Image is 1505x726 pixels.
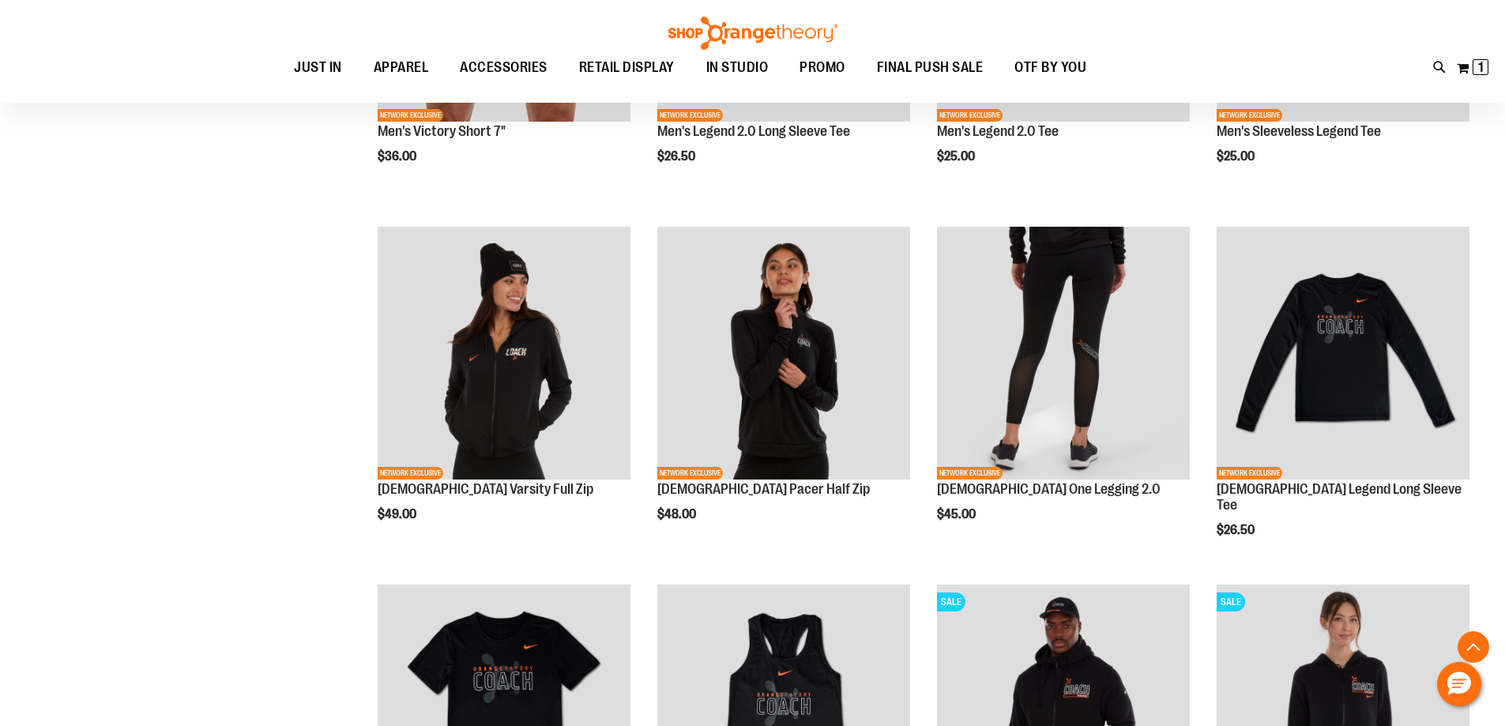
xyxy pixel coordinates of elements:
span: $25.00 [1217,149,1257,164]
span: RETAIL DISPLAY [579,50,675,85]
span: NETWORK EXCLUSIVE [937,109,1003,122]
a: Men's Sleeveless Legend Tee [1217,123,1381,139]
span: NETWORK EXCLUSIVE [378,109,443,122]
a: [DEMOGRAPHIC_DATA] One Legging 2.0 [937,481,1161,497]
a: Men's Victory Short 7" [378,123,506,139]
a: ACCESSORIES [444,50,563,86]
img: OTF Ladies Coach FA23 One Legging 2.0 - Black primary image [937,227,1190,480]
button: Back To Top [1458,631,1489,663]
a: Men's Legend 2.0 Long Sleeve Tee [657,123,850,139]
span: APPAREL [374,50,429,85]
a: OTF BY YOU [999,50,1102,86]
div: product [929,219,1198,562]
img: Shop Orangetheory [666,17,840,50]
a: FINAL PUSH SALE [861,50,999,86]
span: IN STUDIO [706,50,769,85]
span: $48.00 [657,507,698,521]
span: OTF BY YOU [1014,50,1086,85]
a: Men's Legend 2.0 Tee [937,123,1059,139]
img: OTF Ladies Coach FA23 Pacer Half Zip - Black primary image [657,227,910,480]
span: $36.00 [378,149,419,164]
span: PROMO [800,50,845,85]
span: ACCESSORIES [460,50,547,85]
a: [DEMOGRAPHIC_DATA] Legend Long Sleeve Tee [1217,481,1462,513]
a: PROMO [784,50,861,86]
div: product [1209,219,1477,577]
span: 1 [1478,59,1484,75]
span: JUST IN [294,50,342,85]
span: $45.00 [937,507,978,521]
a: JUST IN [278,50,358,86]
a: OTF Ladies Coach FA23 One Legging 2.0 - Black primary imageNETWORK EXCLUSIVE [937,227,1190,482]
span: $25.00 [937,149,977,164]
span: $49.00 [378,507,419,521]
span: NETWORK EXCLUSIVE [657,467,723,480]
span: NETWORK EXCLUSIVE [1217,109,1282,122]
span: NETWORK EXCLUSIVE [378,467,443,480]
a: OTF Ladies Coach FA23 Pacer Half Zip - Black primary imageNETWORK EXCLUSIVE [657,227,910,482]
a: IN STUDIO [690,50,784,85]
a: OTF Ladies Coach FA23 Varsity Full Zip - Black primary imageNETWORK EXCLUSIVE [378,227,630,482]
a: [DEMOGRAPHIC_DATA] Varsity Full Zip [378,481,593,497]
a: [DEMOGRAPHIC_DATA] Pacer Half Zip [657,481,870,497]
span: $26.50 [1217,523,1257,537]
span: FINAL PUSH SALE [877,50,984,85]
img: OTF Ladies Coach FA23 Legend LS Tee - Black primary image [1217,227,1469,480]
a: RETAIL DISPLAY [563,50,690,86]
a: APPAREL [358,50,445,86]
span: NETWORK EXCLUSIVE [937,467,1003,480]
span: $26.50 [657,149,698,164]
button: Hello, have a question? Let’s chat. [1437,662,1481,706]
span: NETWORK EXCLUSIVE [1217,467,1282,480]
span: SALE [1217,592,1245,611]
img: OTF Ladies Coach FA23 Varsity Full Zip - Black primary image [378,227,630,480]
a: OTF Ladies Coach FA23 Legend LS Tee - Black primary imageNETWORK EXCLUSIVE [1217,227,1469,482]
span: SALE [937,592,965,611]
div: product [370,219,638,562]
div: product [649,219,918,562]
span: NETWORK EXCLUSIVE [657,109,723,122]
